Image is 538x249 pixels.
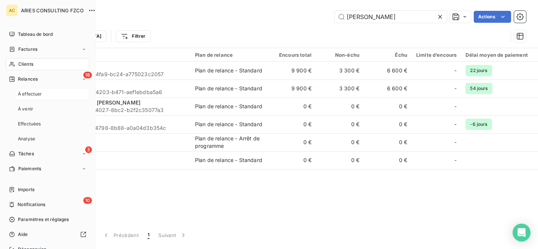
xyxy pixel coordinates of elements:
td: 0 € [316,151,364,169]
td: 0 € [364,97,412,115]
span: 9bb8b2ea-c30a-4203-b471-aef1ebdba5a6 [52,88,186,96]
td: 0 € [364,151,412,169]
div: Échu [368,52,407,58]
div: Encours total [273,52,312,58]
div: Plan de relance - Standard [195,67,262,74]
span: Notifications [18,201,45,208]
div: Plan de relance - Arrêt de programme [195,135,264,150]
span: Paiements [18,165,41,172]
button: Précédent [98,227,143,243]
span: - [454,138,457,146]
div: Plan de relance - Standard [195,103,262,110]
div: Plan de relance - Standard [195,156,262,164]
span: Tableau de bord [18,31,53,38]
span: 18 [83,72,92,78]
td: 0 € [268,133,316,151]
td: 3 300 € [316,62,364,80]
span: 54 jours [466,83,492,94]
span: Effectuées [18,121,41,127]
span: À venir [18,106,33,112]
span: - [454,156,457,164]
td: 3 300 € [316,80,364,97]
span: - [454,85,457,92]
a: Aide [6,228,89,240]
div: Open Intercom Messenger [513,224,531,242]
span: 10 [83,197,92,204]
td: 0 € [268,115,316,133]
span: -6 jours [466,119,492,130]
div: Non-échu [321,52,359,58]
span: Clients [18,61,33,68]
div: Plan de relance - Standard [195,121,262,128]
span: 000080 [52,142,186,150]
td: 0 € [316,133,364,151]
span: - [454,103,457,110]
button: Actions [474,11,511,23]
td: 0 € [316,115,364,133]
span: À effectuer [18,91,42,97]
span: 3 [85,146,92,153]
span: 594d6168-09b9-4fa9-bc24-a775023c2057 [52,71,186,78]
td: 0 € [364,115,412,133]
td: 6 600 € [364,80,412,97]
div: Plan de relance - Standard [195,85,262,92]
button: Filtrer [116,30,150,42]
button: Suivant [154,227,192,243]
td: 9 900 € [268,80,316,97]
td: 6 600 € [364,62,412,80]
span: Analyse [18,136,35,142]
td: 9 900 € [268,62,316,80]
span: - [454,67,457,74]
span: 9ad813e3-b226-4027-8bc2-b2f2c35077a3 [52,106,186,114]
td: 0 € [364,133,412,151]
td: 0 € [268,97,316,115]
span: Imports [18,186,34,193]
span: 000132 [52,160,186,168]
input: Rechercher [335,11,447,23]
div: Plan de relance [195,52,264,58]
button: 1 [143,227,154,243]
div: Limite d’encours [416,52,457,58]
div: AC [6,4,18,16]
span: Aide [18,231,28,238]
td: 0 € [268,151,316,169]
td: 0 € [316,97,364,115]
span: - [454,121,457,128]
span: 5025b945-abaa-4798-8b88-a0a04d3b354c [52,124,186,132]
span: Factures [18,46,37,53]
span: 1 [148,231,149,239]
span: 22 jours [466,65,492,76]
span: [PERSON_NAME] [PERSON_NAME] [52,99,140,106]
span: ARIES CONSULTING FZCO [21,7,84,13]
span: Relances [18,76,38,83]
span: Tâches [18,150,34,157]
span: Paramètres et réglages [18,216,69,223]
